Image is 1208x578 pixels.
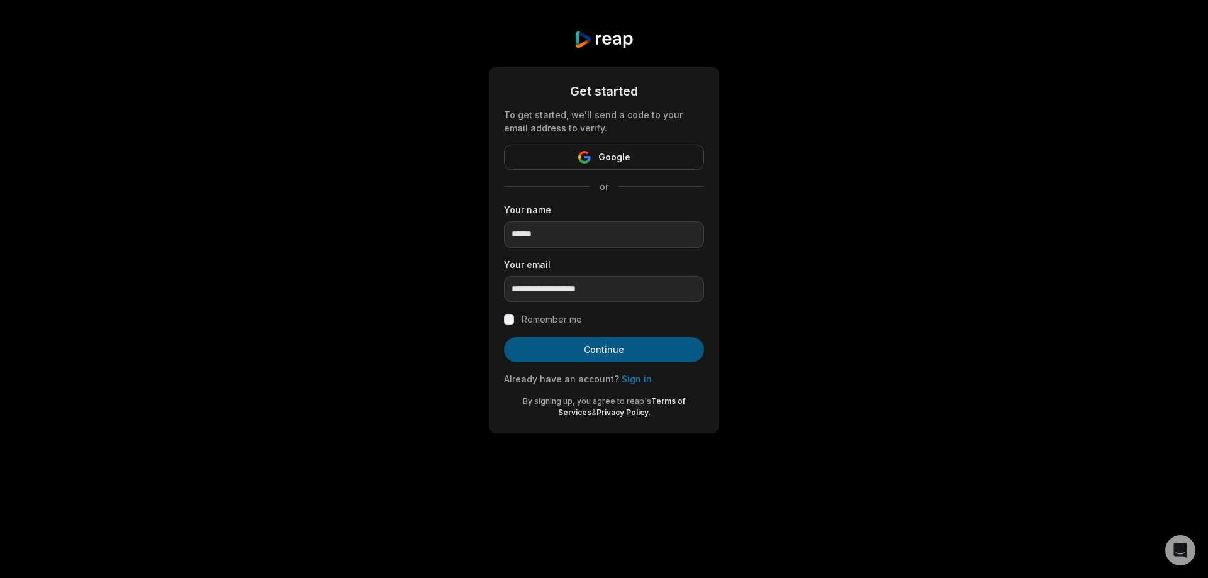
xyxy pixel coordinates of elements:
div: Open Intercom Messenger [1165,535,1195,565]
button: Continue [504,337,704,362]
span: Already have an account? [504,374,619,384]
div: To get started, we'll send a code to your email address to verify. [504,108,704,135]
span: . [649,408,651,417]
span: By signing up, you agree to reap's [523,396,651,406]
div: Get started [504,82,704,101]
a: Sign in [622,374,652,384]
label: Your email [504,258,704,271]
button: Google [504,145,704,170]
span: & [591,408,596,417]
label: Your name [504,203,704,216]
a: Privacy Policy [596,408,649,417]
img: reap [574,30,634,49]
span: or [590,180,618,193]
span: Google [598,150,630,165]
label: Remember me [522,312,582,327]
